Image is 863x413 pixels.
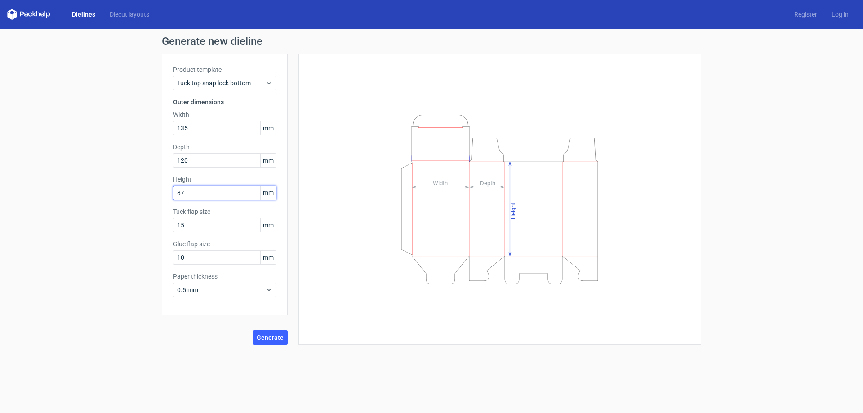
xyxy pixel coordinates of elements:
[102,10,156,19] a: Diecut layouts
[260,186,276,200] span: mm
[260,218,276,232] span: mm
[260,251,276,264] span: mm
[173,142,276,151] label: Depth
[177,285,266,294] span: 0.5 mm
[173,207,276,216] label: Tuck flap size
[787,10,824,19] a: Register
[433,179,448,186] tspan: Width
[173,240,276,249] label: Glue flap size
[173,110,276,119] label: Width
[173,98,276,107] h3: Outer dimensions
[253,330,288,345] button: Generate
[173,272,276,281] label: Paper thickness
[65,10,102,19] a: Dielines
[260,121,276,135] span: mm
[510,202,516,219] tspan: Height
[177,79,266,88] span: Tuck top snap lock bottom
[173,65,276,74] label: Product template
[173,175,276,184] label: Height
[480,179,495,186] tspan: Depth
[257,334,284,341] span: Generate
[824,10,856,19] a: Log in
[260,154,276,167] span: mm
[162,36,701,47] h1: Generate new dieline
